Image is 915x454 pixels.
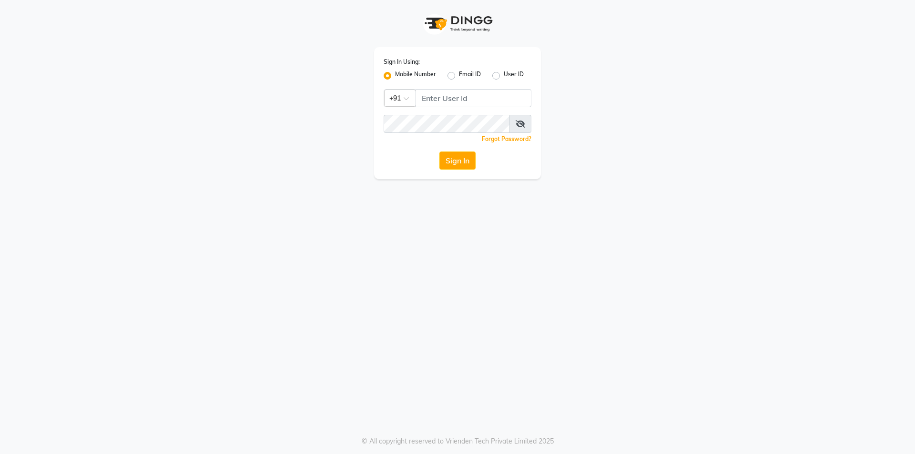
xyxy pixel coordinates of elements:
a: Forgot Password? [482,135,531,142]
input: Username [416,89,531,107]
img: logo1.svg [419,10,496,38]
label: Mobile Number [395,70,436,81]
button: Sign In [439,151,476,170]
label: Sign In Using: [384,58,420,66]
input: Username [384,115,510,133]
label: Email ID [459,70,481,81]
label: User ID [504,70,524,81]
